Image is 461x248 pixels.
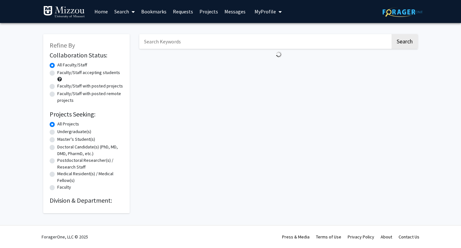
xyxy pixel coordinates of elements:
[383,7,423,17] img: ForagerOne Logo
[50,51,123,59] h2: Collaboration Status:
[196,0,221,23] a: Projects
[57,170,123,184] label: Medical Resident(s) / Medical Fellow(s)
[57,90,123,104] label: Faculty/Staff with posted remote projects
[221,0,249,23] a: Messages
[255,8,276,15] span: My Profile
[273,49,284,60] img: Loading
[57,157,123,170] label: Postdoctoral Researcher(s) / Research Staff
[57,128,91,135] label: Undergraduate(s)
[50,110,123,118] h2: Projects Seeking:
[282,234,310,240] a: Press & Media
[91,0,111,23] a: Home
[139,34,391,49] input: Search Keywords
[170,0,196,23] a: Requests
[42,226,88,248] div: ForagerOne, LLC © 2025
[57,136,95,143] label: Master's Student(s)
[57,184,71,191] label: Faculty
[348,234,374,240] a: Privacy Policy
[57,144,123,157] label: Doctoral Candidate(s) (PhD, MD, DMD, PharmD, etc.)
[57,69,120,76] label: Faculty/Staff accepting students
[316,234,341,240] a: Terms of Use
[43,6,85,19] img: University of Missouri Logo
[57,62,87,68] label: All Faculty/Staff
[50,41,75,49] span: Refine By
[50,197,123,204] h2: Division & Department:
[399,234,419,240] a: Contact Us
[392,34,418,49] button: Search
[57,121,79,127] label: All Projects
[381,234,392,240] a: About
[111,0,138,23] a: Search
[57,83,123,89] label: Faculty/Staff with posted projects
[138,0,170,23] a: Bookmarks
[139,60,418,75] nav: Page navigation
